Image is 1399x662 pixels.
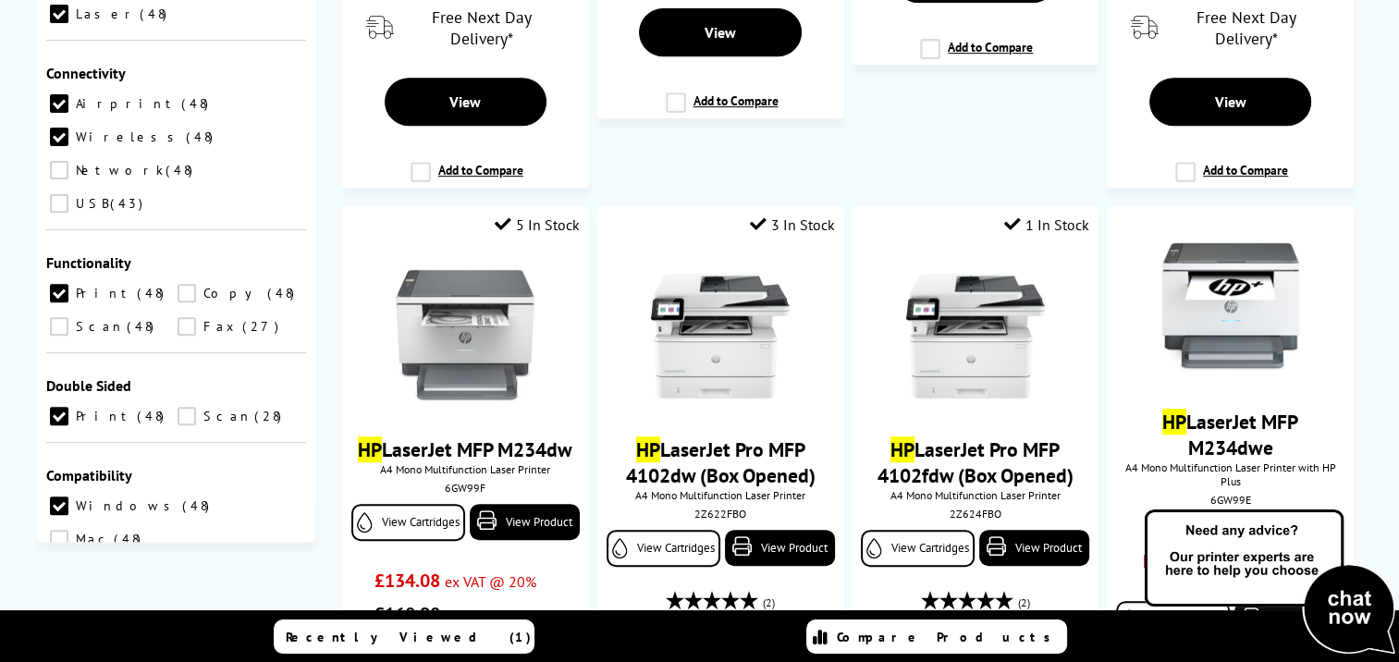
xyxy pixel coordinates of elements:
span: View [705,23,736,42]
span: Connectivity [46,64,126,82]
span: A4 Mono Multifunction Laser Printer [607,488,835,502]
span: 48 [186,129,217,145]
a: View Cartridges [607,530,720,567]
span: Airprint [71,95,179,112]
a: View Cartridges [351,504,465,541]
a: View [639,8,801,56]
label: Add to Compare [920,39,1033,74]
span: Functionality [46,253,131,272]
a: HPLaserJet MFP M234dwe [1162,409,1298,460]
span: 48 [267,285,299,301]
a: View [1149,78,1311,126]
a: Compare Products [806,619,1067,654]
span: Scan [199,408,252,424]
input: Fax 27 [178,317,196,336]
div: 2Z622FBO [611,507,830,521]
a: HPLaserJet Pro MFP 4102dw (Box Opened) [626,436,816,488]
mark: HP [358,436,382,462]
span: Network [71,162,164,178]
input: USB 43 [50,194,68,213]
span: USB [71,195,108,212]
a: HPLaserJet MFP M234dw [358,436,572,462]
span: £134.08 [374,569,440,593]
span: (2) [763,585,775,620]
span: ex VAT @ 20% [445,572,536,591]
span: 27 [242,318,283,335]
span: A4 Mono Multifunction Laser Printer with HP Plus [1116,460,1344,488]
div: 6GW99F [356,481,575,495]
div: 1 In Stock [1004,215,1089,234]
mark: HP [1162,409,1186,435]
input: Scan 48 [50,317,68,336]
span: inc VAT [445,606,490,624]
div: 3 In Stock [750,215,835,234]
input: Laser 48 [50,5,68,23]
img: HP-LaserJetPro-MFP-4102-Front-Small.jpg [651,266,790,405]
span: Laser [71,6,138,22]
span: 48 [127,318,158,335]
a: Replaced by HP LaserJet MFP M234dw [1139,525,1322,582]
span: (2) [1018,585,1030,620]
span: Compatibility [46,466,132,484]
input: Print 48 [50,407,68,425]
span: A4 Mono Multifunction Laser Printer [351,462,580,476]
input: Copy 48 [178,284,196,302]
span: 48 [166,162,197,178]
span: Copy [199,285,265,301]
label: Add to Compare [411,162,523,197]
div: 5 In Stock [495,215,580,234]
a: View [385,78,546,126]
a: View Product [725,530,835,566]
img: HP-M234dw-Front-Small.jpg [396,266,534,405]
a: View Product [470,504,580,540]
a: View Cartridges [861,530,975,567]
span: Mac [71,531,112,547]
span: 48 [140,6,171,22]
span: 48 [182,497,214,514]
input: Mac 48 [50,530,68,548]
a: Recently Viewed (1) [274,619,534,654]
span: 48 [137,285,168,301]
input: Windows 48 [50,496,68,515]
input: Network 48 [50,161,68,179]
span: View [449,92,481,111]
label: Add to Compare [1175,162,1288,197]
span: Scan [71,318,125,335]
label: Add to Compare [666,92,779,128]
span: Free Next Day Delivery* [399,6,565,49]
span: Fax [199,318,240,335]
span: 48 [114,531,145,547]
span: Windows [71,497,180,514]
img: Open Live Chat window [1140,507,1399,658]
span: 43 [110,195,147,212]
span: Wireless [71,129,184,145]
span: Recently Viewed (1) [286,629,532,645]
div: 6GW99E [1121,493,1340,507]
input: Scan 28 [178,407,196,425]
span: A4 Mono Multifunction Laser Printer [861,488,1089,502]
span: Print [71,408,135,424]
mark: HP [890,436,914,462]
input: Airprint 48 [50,94,68,113]
mark: HP [636,436,660,462]
span: Compare Products [837,629,1061,645]
img: HP-M234dwe-Front-New-Small.jpg [1161,239,1300,377]
div: 2Z624FBO [865,507,1085,521]
img: HP-LaserJetPro-MFP-4102-Front-Small.jpg [906,266,1045,405]
span: Print [71,285,135,301]
span: 48 [137,408,168,424]
span: 48 [181,95,213,112]
span: Free Next Day Delivery* [1163,6,1330,49]
span: Double Sided [46,376,131,395]
a: View Product [979,530,1089,566]
input: Wireless 48 [50,128,68,146]
input: Print 48 [50,284,68,302]
span: View [1215,92,1246,111]
a: HPLaserJet Pro MFP 4102fdw (Box Opened) [877,436,1074,488]
span: 28 [254,408,286,424]
span: £160.90 [374,602,440,626]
